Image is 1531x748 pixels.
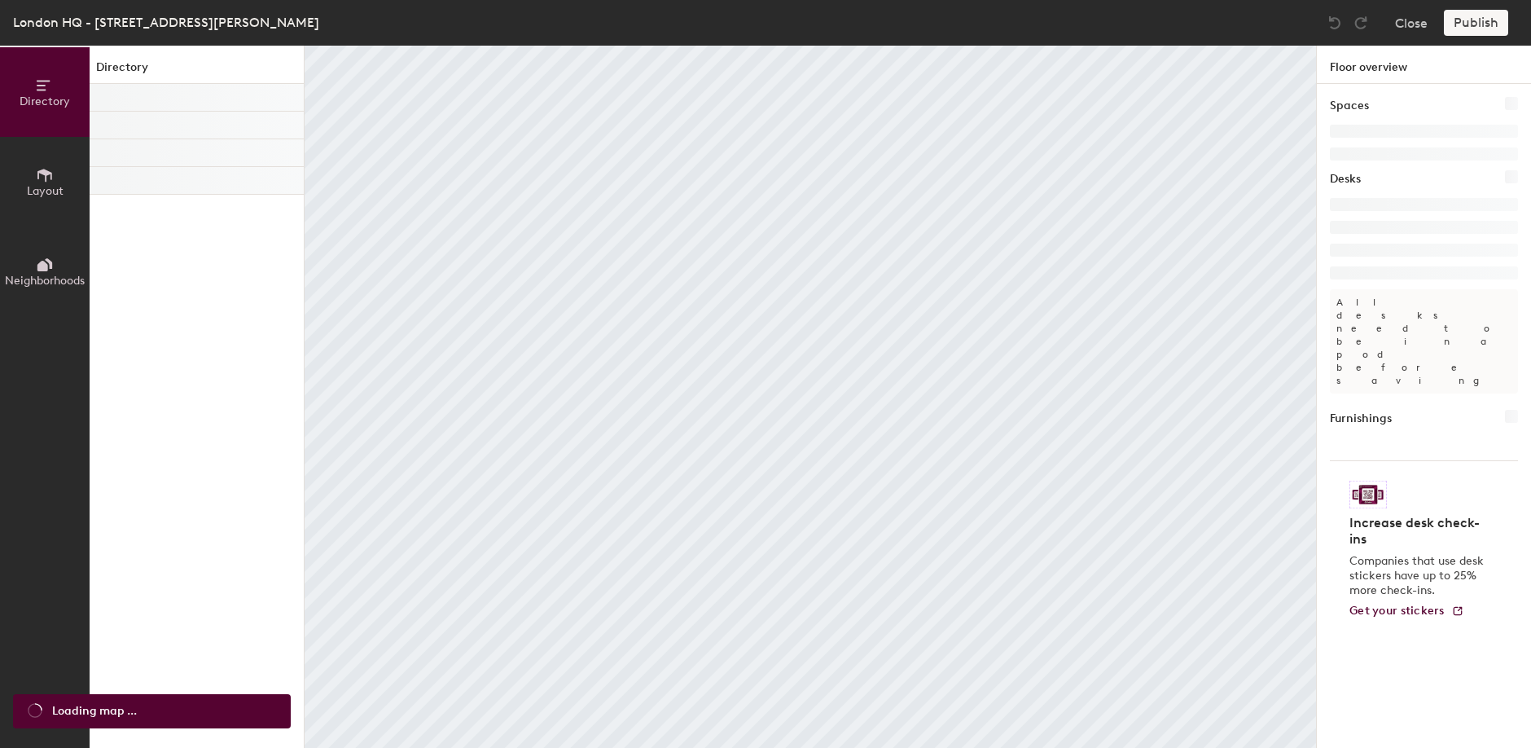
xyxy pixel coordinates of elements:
img: Undo [1327,15,1343,31]
p: All desks need to be in a pod before saving [1330,289,1518,394]
a: Get your stickers [1349,605,1464,618]
span: Loading map ... [52,702,137,720]
img: Sticker logo [1349,481,1387,508]
h1: Directory [90,59,304,84]
h1: Spaces [1330,97,1369,115]
span: Directory [20,95,70,108]
h1: Floor overview [1317,46,1531,84]
h1: Desks [1330,170,1361,188]
button: Close [1395,10,1428,36]
canvas: Map [305,46,1316,748]
span: Get your stickers [1349,604,1445,618]
p: Companies that use desk stickers have up to 25% more check-ins. [1349,554,1489,598]
h1: Furnishings [1330,410,1392,428]
span: Neighborhoods [5,274,85,288]
div: London HQ - [STREET_ADDRESS][PERSON_NAME] [13,12,319,33]
span: Layout [27,184,64,198]
h4: Increase desk check-ins [1349,515,1489,548]
img: Redo [1353,15,1369,31]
